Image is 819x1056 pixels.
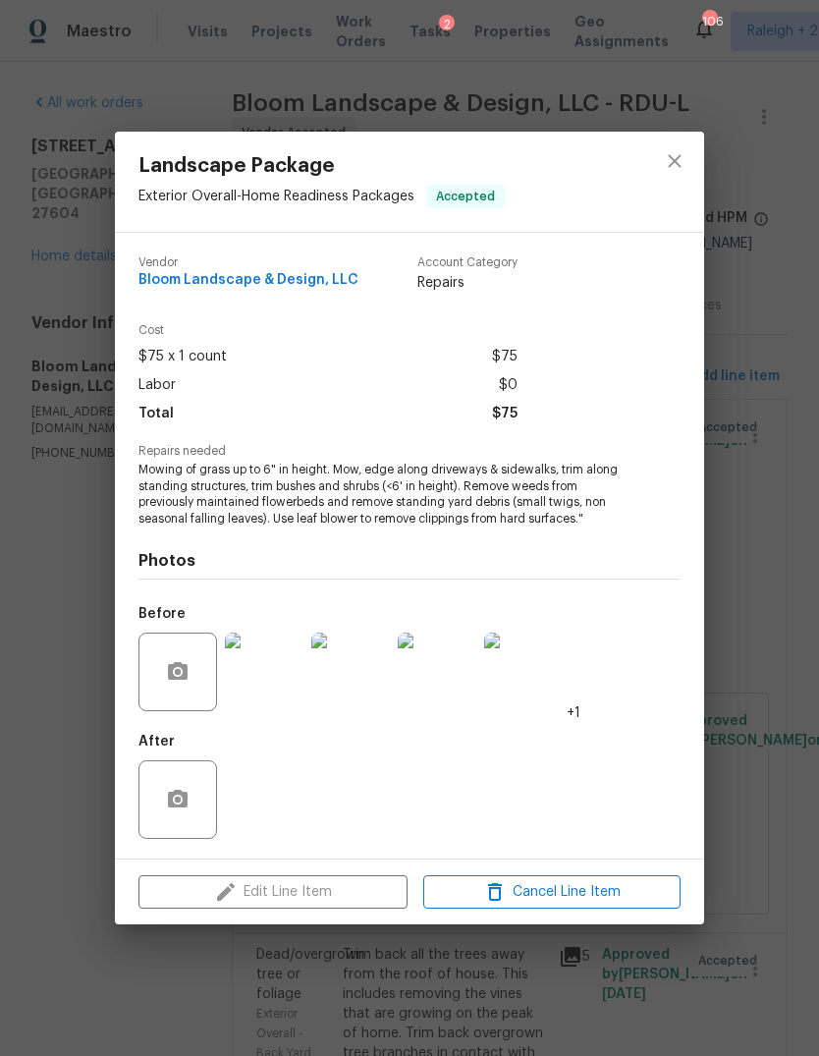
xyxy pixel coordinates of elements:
span: Repairs [417,273,518,293]
span: +1 [567,703,580,723]
span: Labor [138,371,176,400]
span: Cost [138,324,518,337]
div: 2 [439,15,455,34]
span: Mowing of grass up to 6" in height. Mow, edge along driveways & sidewalks, trim along standing st... [138,462,627,528]
span: Account Category [417,256,518,269]
span: Exterior Overall - Home Readiness Packages [138,189,414,202]
span: $75 [492,343,518,371]
span: $75 [492,400,518,428]
span: $0 [499,371,518,400]
div: 106 [702,12,716,31]
span: Accepted [428,187,503,206]
span: $75 x 1 count [138,343,227,371]
button: close [651,138,698,185]
span: Landscape Package [138,155,505,177]
span: Total [138,400,174,428]
button: Cancel Line Item [423,875,681,910]
span: Bloom Landscape & Design, LLC [138,273,358,288]
h5: Before [138,607,186,621]
span: Cancel Line Item [429,880,675,905]
h4: Photos [138,551,681,571]
span: Repairs needed [138,445,681,458]
span: Vendor [138,256,358,269]
h5: After [138,735,175,749]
